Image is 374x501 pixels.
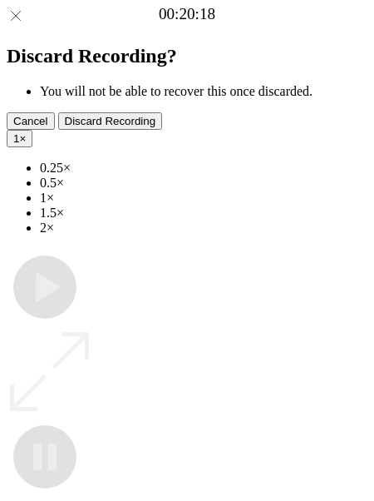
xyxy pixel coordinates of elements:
[40,84,367,99] li: You will not be able to recover this once discarded.
[40,191,367,206] li: 1×
[159,5,215,23] a: 00:20:18
[40,206,367,221] li: 1.5×
[7,112,55,130] button: Cancel
[13,132,19,145] span: 1
[40,221,367,236] li: 2×
[7,45,367,67] h2: Discard Recording?
[40,176,367,191] li: 0.5×
[7,130,32,147] button: 1×
[58,112,163,130] button: Discard Recording
[40,161,367,176] li: 0.25×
